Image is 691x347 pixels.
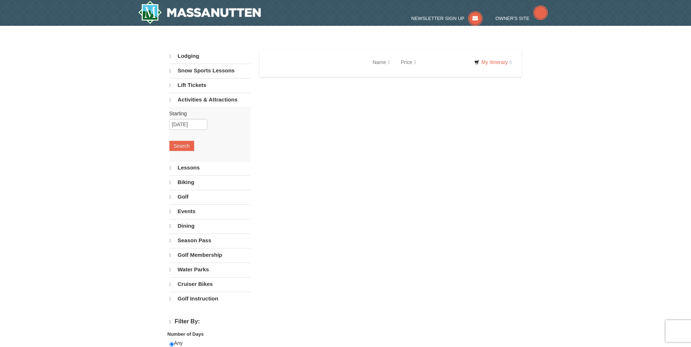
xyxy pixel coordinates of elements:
[169,263,251,276] a: Water Parks
[169,292,251,306] a: Golf Instruction
[168,331,204,337] strong: Number of Days
[495,16,530,21] span: Owner's Site
[495,16,548,21] a: Owner's Site
[169,248,251,262] a: Golf Membership
[169,219,251,233] a: Dining
[169,64,251,77] a: Snow Sports Lessons
[367,55,395,69] a: Name
[411,16,464,21] span: Newsletter Sign Up
[169,93,251,107] a: Activities & Attractions
[169,175,251,189] a: Biking
[169,49,251,63] a: Lodging
[169,318,251,325] h4: Filter By:
[138,1,261,24] img: Massanutten Resort Logo
[169,110,245,117] label: Starting
[169,204,251,218] a: Events
[169,141,194,151] button: Search
[411,16,483,21] a: Newsletter Sign Up
[169,78,251,92] a: Lift Tickets
[169,190,251,204] a: Golf
[169,234,251,247] a: Season Pass
[395,55,421,69] a: Price
[169,161,251,175] a: Lessons
[138,1,261,24] a: Massanutten Resort
[169,277,251,291] a: Cruiser Bikes
[470,57,516,68] a: My Itinerary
